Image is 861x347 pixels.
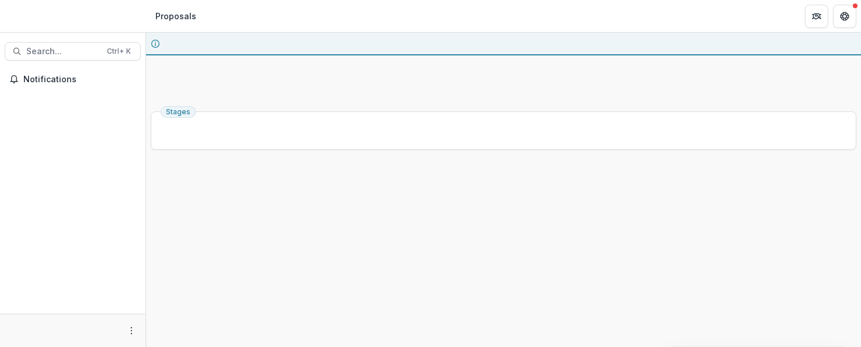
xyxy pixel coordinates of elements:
[155,10,196,22] div: Proposals
[5,70,141,89] button: Notifications
[105,45,133,58] div: Ctrl + K
[151,8,201,24] nav: breadcrumb
[26,47,100,57] span: Search...
[5,42,141,61] button: Search...
[23,75,136,85] span: Notifications
[833,5,856,28] button: Get Help
[124,324,138,338] button: More
[166,108,190,116] span: Stages
[805,5,828,28] button: Partners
